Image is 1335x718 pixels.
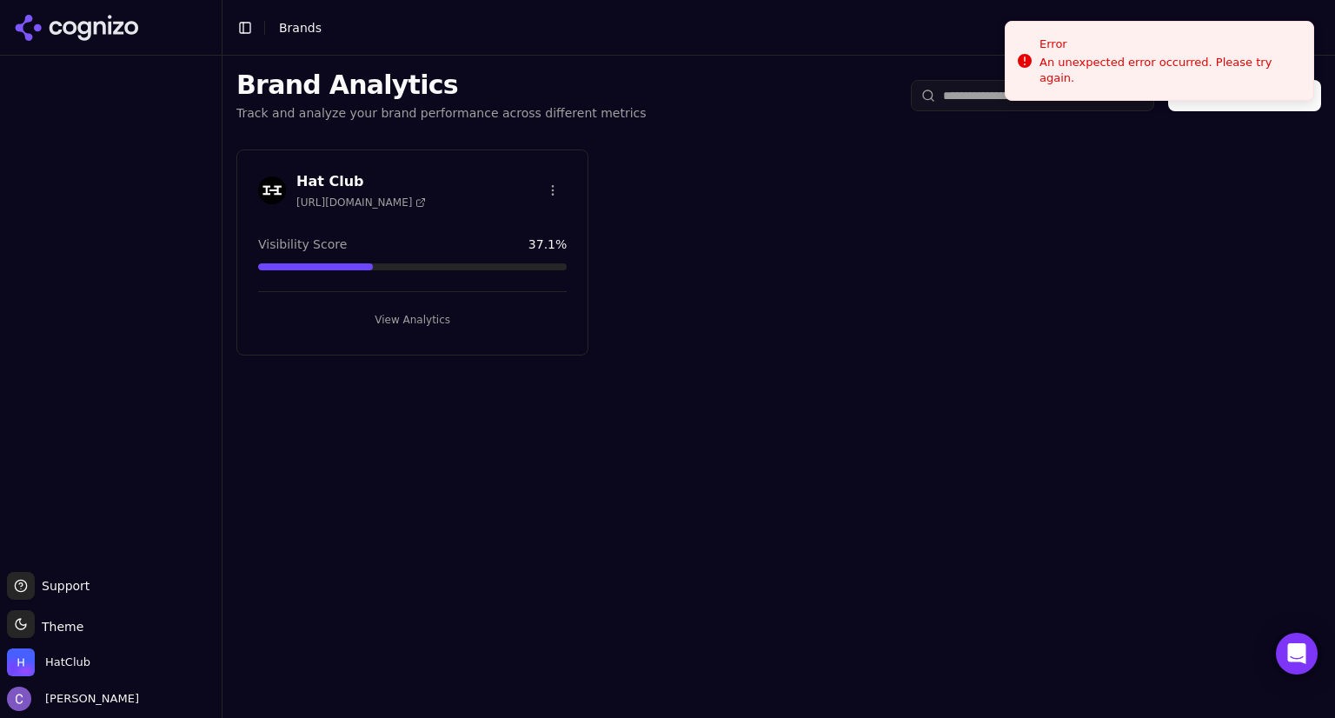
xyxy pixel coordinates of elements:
[7,648,35,676] img: HatClub
[236,70,647,101] h1: Brand Analytics
[45,655,90,670] span: HatClub
[1039,36,1299,53] div: Error
[258,306,567,334] button: View Analytics
[236,104,647,122] p: Track and analyze your brand performance across different metrics
[258,236,347,253] span: Visibility Score
[528,236,567,253] span: 37.1 %
[35,620,83,634] span: Theme
[35,577,90,595] span: Support
[7,687,31,711] img: Chris Hayes
[279,19,322,37] nav: breadcrumb
[7,648,90,676] button: Open organization switcher
[7,687,139,711] button: Open user button
[1039,55,1299,86] div: An unexpected error occurred. Please try again.
[1276,633,1318,675] div: Open Intercom Messenger
[296,171,426,192] h3: Hat Club
[296,196,426,209] span: [URL][DOMAIN_NAME]
[38,691,139,707] span: [PERSON_NAME]
[279,21,322,35] span: Brands
[258,176,286,204] img: Hat Club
